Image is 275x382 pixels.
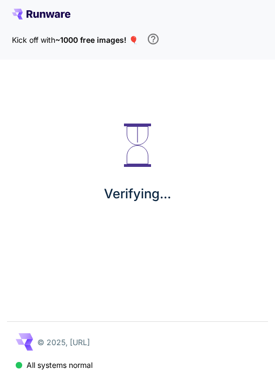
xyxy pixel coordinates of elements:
span: Kick off with [12,35,55,44]
button: In order to qualify for free credit, you need to sign up with a business email address and click ... [142,28,164,50]
p: Verifying... [104,184,171,204]
p: © 2025, [URL] [37,336,90,348]
p: All systems normal [27,359,93,371]
span: ~1000 free images! 🎈 [55,35,138,44]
